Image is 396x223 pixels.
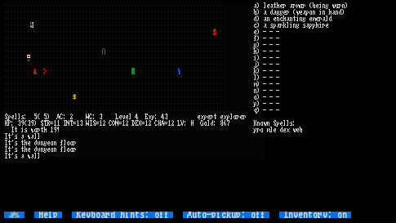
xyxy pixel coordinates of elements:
[63,146,66,153] div: l
[17,114,20,120] div: l
[164,120,167,127] div: =
[69,140,73,146] div: o
[40,120,43,127] div: S
[148,114,151,120] div: x
[11,140,14,146] div: '
[30,153,33,159] div: a
[210,120,213,127] div: d
[20,140,24,146] div: t
[24,120,27,127] div: (
[53,140,56,146] div: n
[33,120,37,127] div: )
[14,153,17,159] div: s
[99,114,102,120] div: 3
[161,120,164,127] div: A
[40,140,43,146] div: n
[79,120,82,127] div: 3
[24,127,27,133] div: s
[37,140,40,146] div: u
[30,127,33,133] div: w
[30,133,33,140] div: a
[43,127,47,133] div: h
[50,146,53,153] div: o
[135,120,138,127] div: E
[125,120,128,127] div: 2
[92,114,96,120] div: :
[4,146,7,153] div: I
[47,120,50,127] div: R
[33,153,37,159] div: l
[27,133,30,140] div: w
[47,146,50,153] div: e
[27,153,30,159] div: w
[167,120,171,127] div: 1
[122,114,125,120] div: v
[148,120,151,127] div: 2
[50,140,53,146] div: o
[30,120,33,127] div: 9
[109,120,112,127] div: C
[76,120,79,127] div: 1
[63,140,66,146] div: l
[122,120,125,127] div: 1
[60,146,63,153] div: f
[200,114,203,120] div: x
[131,120,135,127] div: D
[145,120,148,127] div: 1
[33,114,37,120] div: 5
[4,140,7,146] div: I
[141,120,145,127] div: =
[20,133,24,140] div: a
[7,146,11,153] div: t
[11,127,14,133] div: I
[43,140,47,146] div: g
[17,120,20,127] div: 3
[34,212,62,218] input: Help
[27,120,30,127] div: 3
[11,153,14,159] div: '
[135,114,138,120] div: 4
[73,140,76,146] div: r
[33,146,37,153] div: d
[180,120,184,127] div: V
[72,212,173,218] input: Keyboard hints: off
[37,133,40,140] div: l
[53,120,56,127] div: 1
[24,114,27,120] div: :
[63,120,66,127] div: I
[47,114,50,120] div: )
[20,120,24,127] div: 9
[14,146,17,153] div: s
[233,114,236,120] div: o
[14,114,17,120] div: l
[158,120,161,127] div: H
[20,153,24,159] div: a
[11,114,14,120] div: e
[151,114,154,120] div: p
[213,114,216,120] div: t
[223,114,226,120] div: x
[213,120,216,127] div: :
[279,212,351,218] input: Inventory: on
[63,114,66,120] div: :
[118,114,122,120] div: e
[20,146,24,153] div: t
[24,140,27,146] div: h
[7,153,11,159] div: t
[43,146,47,153] div: g
[60,114,63,120] div: C
[69,114,73,120] div: 2
[43,120,47,127] div: T
[223,120,226,127] div: 6
[138,120,141,127] div: X
[56,127,60,133] div: !
[53,127,56,133] div: 9
[7,140,11,146] div: t
[27,140,30,146] div: e
[73,146,76,153] div: r
[47,140,50,146] div: e
[86,114,89,120] div: W
[69,120,73,127] div: T
[125,114,128,120] div: e
[86,120,89,127] div: W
